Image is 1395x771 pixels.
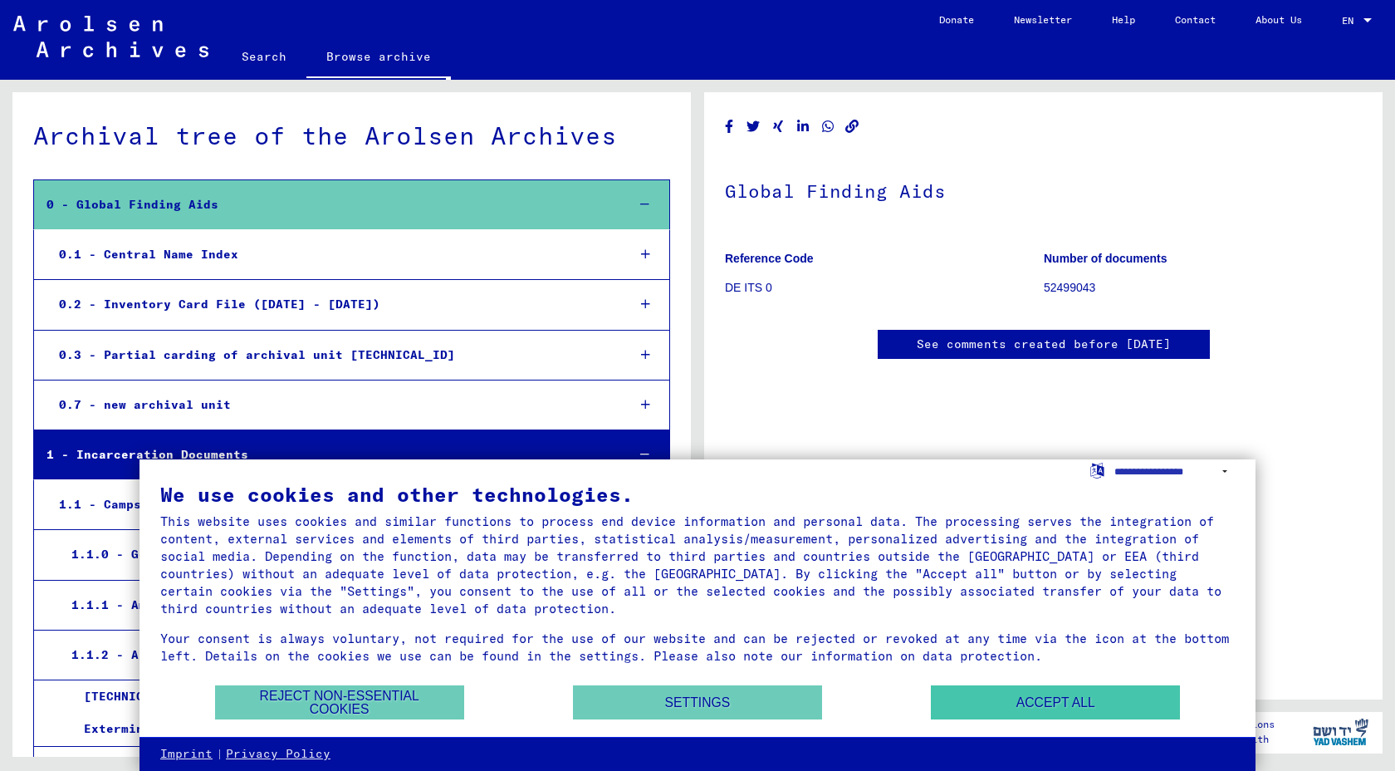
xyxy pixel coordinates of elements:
button: Share on Facebook [721,116,738,137]
a: Privacy Policy [226,746,330,763]
button: Share on WhatsApp [820,116,837,137]
div: This website uses cookies and similar functions to process end device information and personal da... [160,513,1235,617]
div: 0.3 - Partial carding of archival unit [TECHNICAL_ID] [46,339,613,371]
a: Imprint [160,746,213,763]
div: 1.1.1 - Amersfoort Police Transit Camp [59,589,613,621]
img: Arolsen_neg.svg [13,16,208,57]
a: See comments created before [DATE] [917,336,1171,353]
div: 1.1 - Camps and Ghettos [46,489,613,521]
div: Your consent is always voluntary, not required for the use of our website and can be rejected or ... [160,630,1235,665]
a: Search [222,37,306,76]
button: Share on Xing [770,116,787,137]
button: Copy link [844,116,861,137]
p: DE ITS 0 [725,279,1043,297]
button: Share on LinkedIn [795,116,812,137]
b: Reference Code [725,252,814,265]
div: 0.2 - Inventory Card File ([DATE] - [DATE]) [46,288,613,321]
div: 1 - Incarceration Documents [34,439,613,471]
img: yv_logo.png [1309,711,1372,753]
a: Browse archive [306,37,451,80]
button: Accept all [931,685,1180,719]
button: Settings [573,685,822,719]
h1: Global Finding Aids [725,153,1362,226]
div: 1.1.0 - General Information [59,538,613,571]
p: 52499043 [1044,279,1362,297]
div: 0 - Global Finding Aids [34,189,613,221]
div: 0.7 - new archival unit [46,389,613,421]
b: Number of documents [1044,252,1167,265]
button: Reject non-essential cookies [215,685,464,719]
div: We use cookies and other technologies. [160,484,1235,504]
div: 1.1.2 - Auschwitz Concentration and Extermination Camp [59,639,613,671]
button: Share on Twitter [745,116,762,137]
div: 0.1 - Central Name Index [46,238,613,271]
span: EN [1342,15,1360,27]
div: Archival tree of the Arolsen Archives [33,117,670,155]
